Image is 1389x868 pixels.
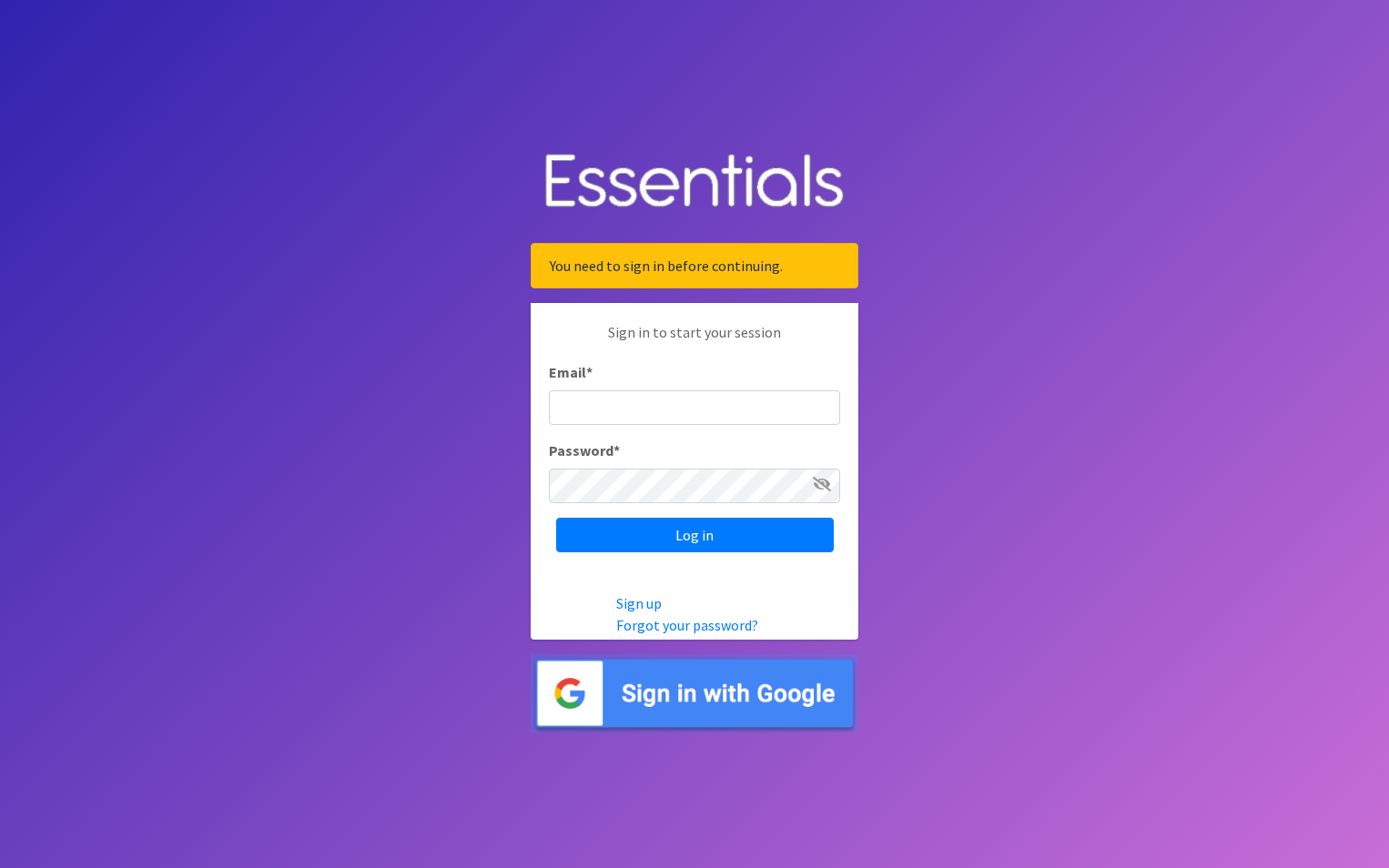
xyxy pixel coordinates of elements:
[613,441,620,459] abbr: required
[586,363,593,381] abbr: required
[556,518,834,552] input: Log in
[549,321,840,361] p: Sign in to start your session
[531,243,858,288] div: You need to sign in before continuing.
[616,616,758,634] a: Forgot your password?
[549,439,620,461] label: Password
[531,136,858,229] img: Human Essentials
[549,361,593,383] label: Email
[616,594,662,612] a: Sign up
[531,654,858,733] img: Sign in with Google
